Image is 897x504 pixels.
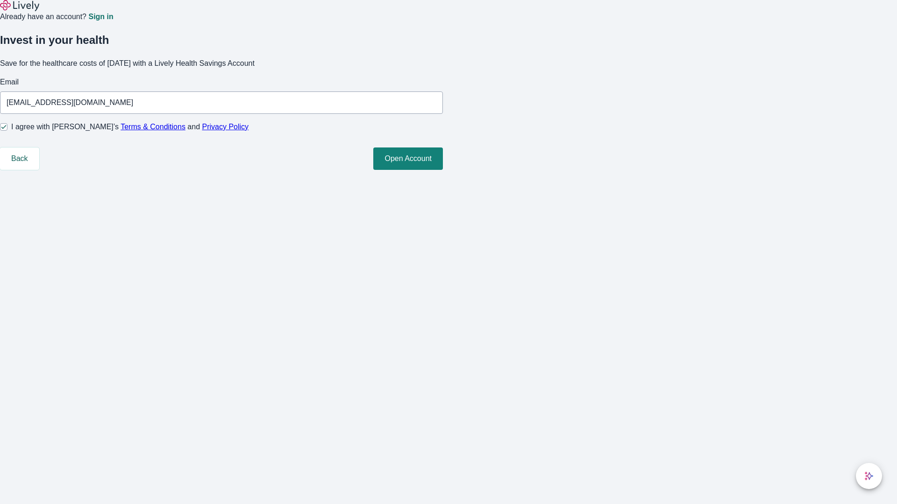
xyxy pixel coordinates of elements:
a: Sign in [88,13,113,21]
a: Privacy Policy [202,123,249,131]
button: chat [856,463,882,489]
span: I agree with [PERSON_NAME]’s and [11,121,249,133]
button: Open Account [373,147,443,170]
a: Terms & Conditions [121,123,185,131]
svg: Lively AI Assistant [864,471,874,481]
